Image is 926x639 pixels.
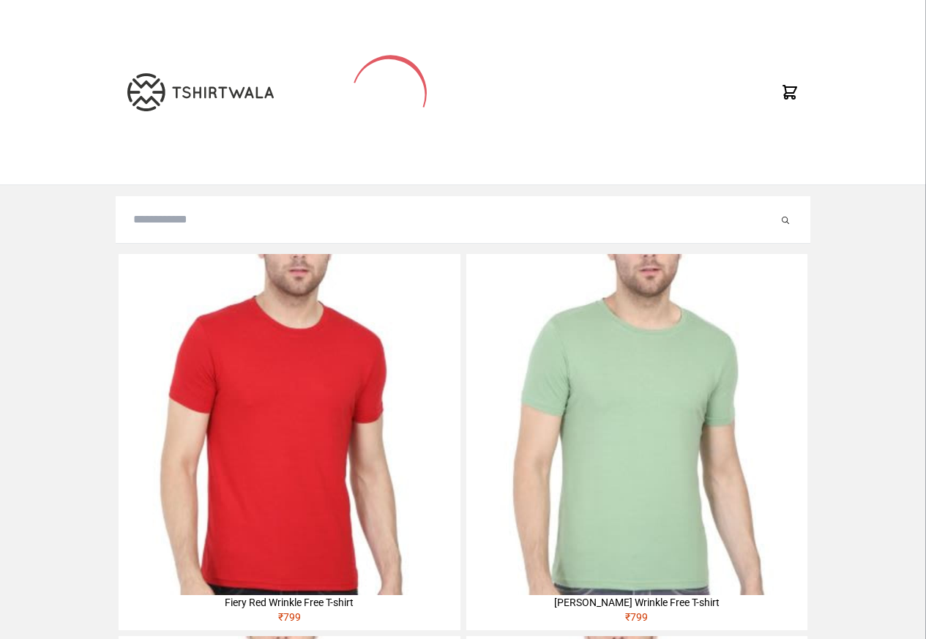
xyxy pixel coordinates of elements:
[466,595,807,610] div: [PERSON_NAME] Wrinkle Free T-shirt
[119,610,460,630] div: ₹ 799
[466,254,807,595] img: 4M6A2211-320x320.jpg
[466,254,807,630] a: [PERSON_NAME] Wrinkle Free T-shirt₹799
[778,211,793,228] button: Submit your search query.
[127,73,274,111] img: TW-LOGO-400-104.png
[466,610,807,630] div: ₹ 799
[119,254,460,595] img: 4M6A2225-320x320.jpg
[119,595,460,610] div: Fiery Red Wrinkle Free T-shirt
[119,254,460,630] a: Fiery Red Wrinkle Free T-shirt₹799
